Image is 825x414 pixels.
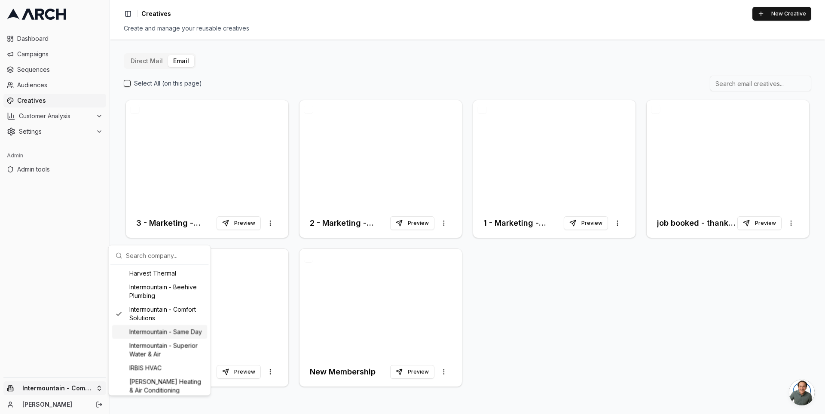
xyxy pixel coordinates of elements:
[112,375,207,397] div: [PERSON_NAME] Heating & Air Conditioning
[112,303,207,325] div: Intermountain - Comfort Solutions
[112,267,207,280] div: Harvest Thermal
[112,280,207,303] div: Intermountain - Beehive Plumbing
[112,361,207,375] div: IRBIS HVAC
[110,264,209,393] div: Suggestions
[112,339,207,361] div: Intermountain - Superior Water & Air
[112,325,207,339] div: Intermountain - Same Day
[126,247,204,264] input: Search company...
